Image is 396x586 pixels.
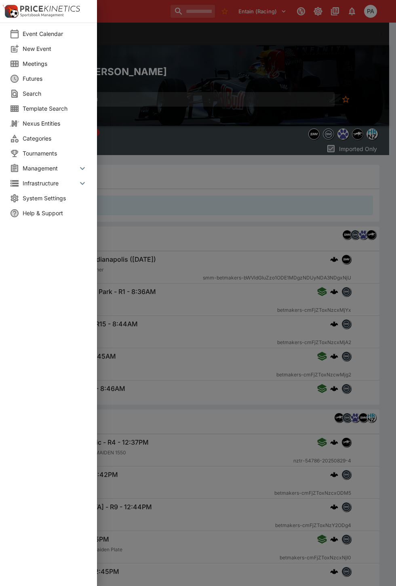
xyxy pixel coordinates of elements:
[23,119,87,128] span: Nexus Entities
[23,179,78,187] span: Infrastructure
[23,194,87,202] span: System Settings
[23,59,87,68] span: Meetings
[23,104,87,113] span: Template Search
[20,6,80,12] img: PriceKinetics
[2,3,19,19] img: PriceKinetics Logo
[20,13,64,17] img: Sportsbook Management
[23,209,87,217] span: Help & Support
[23,134,87,143] span: Categories
[23,149,87,158] span: Tournaments
[23,89,87,98] span: Search
[23,44,87,53] span: New Event
[23,29,87,38] span: Event Calendar
[23,164,78,172] span: Management
[23,74,87,83] span: Futures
